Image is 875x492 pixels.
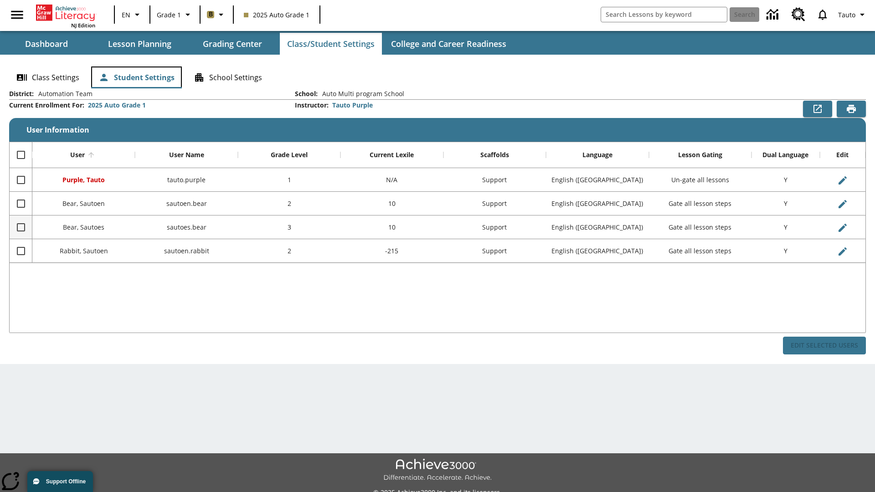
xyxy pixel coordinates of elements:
div: Y [751,239,820,263]
div: sautoen.bear [135,192,237,215]
span: Bear, Sautoes [63,223,104,231]
button: Grading Center [187,33,278,55]
span: Grade 1 [157,10,181,20]
div: Dual Language [762,151,808,159]
div: -215 [340,239,443,263]
div: Y [751,215,820,239]
button: Print Preview [837,101,866,117]
div: English (US) [546,192,649,215]
div: Gate all lesson steps [649,215,751,239]
img: Achieve3000 Differentiate Accelerate Achieve [383,459,492,482]
div: Scaffolds [480,151,509,159]
div: tauto.purple [135,168,237,192]
a: Notifications [811,3,834,26]
div: Y [751,168,820,192]
button: College and Career Readiness [384,33,514,55]
div: 2025 Auto Grade 1 [88,101,146,110]
input: search field [601,7,727,22]
button: Edit User [834,195,852,213]
div: User Information [9,89,866,355]
span: Bear, Sautoen [62,199,105,208]
div: Grade Level [271,151,308,159]
button: Edit User [834,242,852,261]
span: Auto Multi program School [318,89,404,98]
button: School Settings [186,67,269,88]
div: Support [443,192,546,215]
div: Home [36,3,95,29]
div: 10 [340,215,443,239]
button: Language: EN, Select a language [118,6,147,23]
div: 10 [340,192,443,215]
span: Support Offline [46,478,86,485]
div: Y [751,192,820,215]
button: Lesson Planning [94,33,185,55]
div: English (US) [546,168,649,192]
div: Lesson Gating [678,151,722,159]
div: Class/Student Settings [9,67,866,88]
button: Class Settings [9,67,87,88]
div: English (US) [546,215,649,239]
span: User Information [26,125,89,135]
button: Boost Class color is light brown. Change class color [203,6,230,23]
div: Support [443,215,546,239]
div: English (US) [546,239,649,263]
button: Grade: Grade 1, Select a grade [153,6,197,23]
button: Support Offline [27,471,93,492]
h2: School : [295,90,318,98]
div: Gate all lesson steps [649,239,751,263]
button: Dashboard [1,33,92,55]
span: Tauto [838,10,855,20]
button: Student Settings [91,67,182,88]
div: Edit [836,151,849,159]
div: Language [582,151,612,159]
div: Support [443,239,546,263]
span: Purple, Tauto [62,175,105,184]
span: 2025 Auto Grade 1 [244,10,309,20]
div: Gate all lesson steps [649,192,751,215]
span: B [209,9,213,20]
a: Resource Center, Will open in new tab [786,2,811,27]
span: NJ Edition [71,22,95,29]
button: Export to CSV [803,101,832,117]
h2: Instructor : [295,102,329,109]
div: 3 [238,215,340,239]
div: Current Lexile [370,151,414,159]
h2: Current Enrollment For : [9,102,84,109]
button: Edit User [834,219,852,237]
div: User [70,151,85,159]
span: EN [122,10,130,20]
div: Tauto Purple [332,101,373,110]
div: Un-gate all lessons [649,168,751,192]
div: N/A [340,168,443,192]
h2: District : [9,90,34,98]
button: Profile/Settings [834,6,871,23]
div: Support [443,168,546,192]
div: sautoen.rabbit [135,239,237,263]
button: Class/Student Settings [280,33,382,55]
span: Automation Team [34,89,93,98]
div: 1 [238,168,340,192]
a: Home [36,4,95,22]
div: sautoes.bear [135,215,237,239]
div: User Name [169,151,204,159]
button: Open side menu [4,1,31,28]
div: 2 [238,192,340,215]
button: Edit User [834,171,852,190]
span: Rabbit, Sautoen [60,246,108,255]
div: 2 [238,239,340,263]
a: Data Center [761,2,786,27]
